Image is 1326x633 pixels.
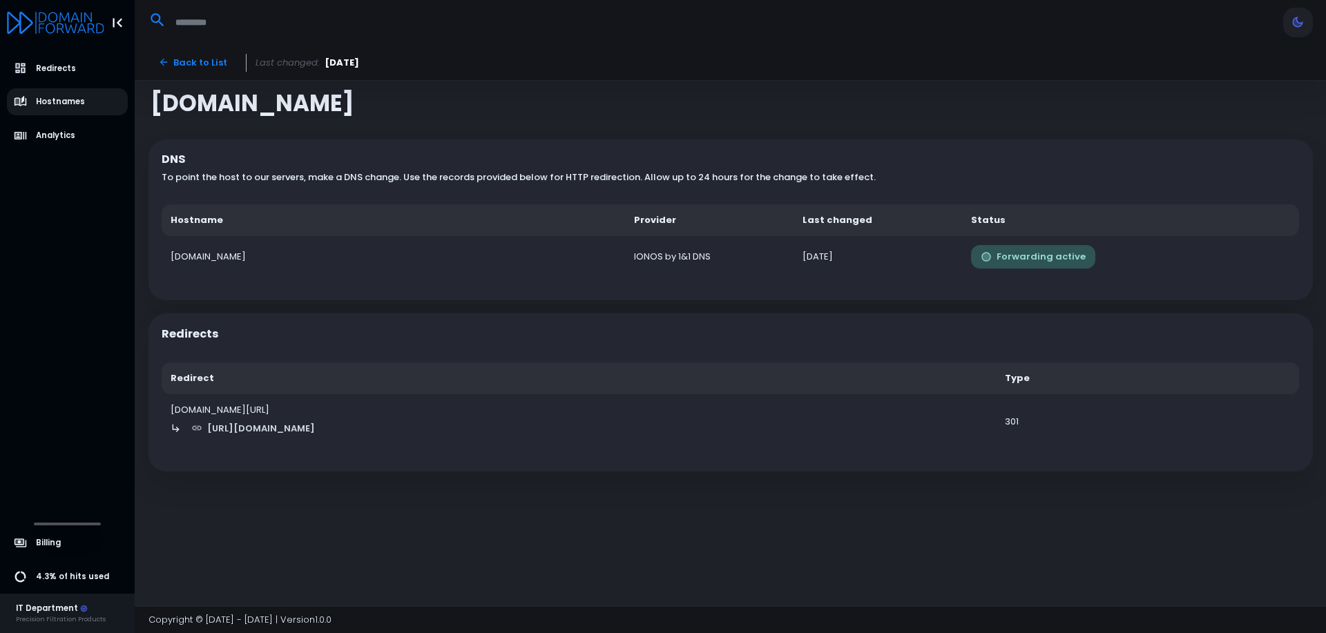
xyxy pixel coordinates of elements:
span: Copyright © [DATE] - [DATE] | Version 1.0.0 [148,613,331,626]
span: Billing [36,537,61,549]
span: Redirects [36,63,76,75]
div: IT Department [16,603,106,615]
td: 301 [996,394,1299,449]
th: Status [962,204,1299,236]
th: Hostname [162,204,625,236]
span: Hostnames [36,96,85,108]
a: Back to List [148,50,238,75]
span: 4.3% of hits used [36,571,109,583]
td: IONOS by 1&1 DNS [625,236,794,278]
th: Last changed [794,204,962,236]
a: Redirects [7,55,128,82]
a: Logo [7,12,104,31]
th: Type [996,362,1299,394]
h5: Redirects [162,327,1299,341]
td: [DOMAIN_NAME] [162,236,625,278]
a: Billing [7,529,128,556]
a: Analytics [7,122,128,149]
th: Provider [625,204,794,236]
div: Precision Filtration Products [16,614,106,624]
th: Redirect [162,362,996,394]
span: Analytics [36,130,75,142]
a: [URL][DOMAIN_NAME] [182,416,325,440]
h6: To point the host to our servers, make a DNS change. Use the records provided below for HTTP redi... [162,172,1299,183]
h5: DNS [162,153,1299,166]
div: [DOMAIN_NAME][URL] [171,403,987,417]
a: Hostnames [7,88,128,115]
a: 4.3% of hits used [7,563,128,590]
button: Toggle Aside [104,10,131,36]
span: Last changed: [256,56,320,70]
span: [DOMAIN_NAME] [151,90,354,117]
button: Forwarding active [971,245,1095,269]
td: [DATE] [794,236,962,278]
span: [DATE] [325,56,359,70]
